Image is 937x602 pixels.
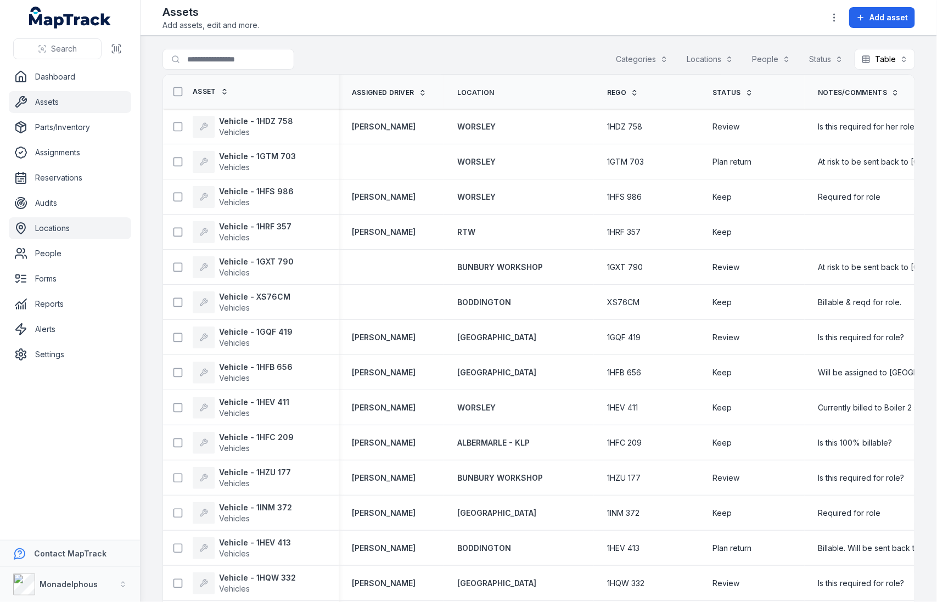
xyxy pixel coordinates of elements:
span: Vehicles [219,443,250,453]
span: Vehicles [219,303,250,312]
span: Currently billed to Boiler 2 shut [818,402,929,413]
strong: [PERSON_NAME] [352,472,416,483]
span: 1HQW 332 [607,578,644,589]
a: [GEOGRAPHIC_DATA] [457,332,536,343]
span: 1HRF 357 [607,227,641,238]
a: Rego [607,88,638,97]
span: Is this 100% billable? [818,437,892,448]
span: Vehicles [219,514,250,523]
a: Alerts [9,318,131,340]
span: Status [712,88,741,97]
span: Location [457,88,494,97]
strong: Vehicle - 1GQF 419 [219,327,293,337]
a: Parts/Inventory [9,116,131,138]
strong: Vehicle - XS76CM [219,291,290,302]
button: Search [13,38,102,59]
span: 1HEV 411 [607,402,638,413]
span: WORSLEY [457,122,496,131]
a: WORSLEY [457,121,496,132]
strong: Vehicle - 1INM 372 [219,502,292,513]
span: Search [51,43,77,54]
span: 1HDZ 758 [607,121,642,132]
a: Vehicle - 1HFC 209Vehicles [193,432,294,454]
a: [GEOGRAPHIC_DATA] [457,508,536,519]
span: Vehicles [219,373,250,382]
a: Vehicle - 1GXT 790Vehicles [193,256,294,278]
span: Asset [193,87,216,96]
span: BODDINGTON [457,297,511,307]
span: 1HZU 177 [607,472,641,483]
span: 1GTM 703 [607,156,644,167]
strong: Vehicle - 1HEV 411 [219,397,289,408]
strong: [PERSON_NAME] [352,227,416,238]
button: Add asset [849,7,915,28]
a: Vehicle - 1HQW 332Vehicles [193,572,296,594]
span: Review [712,472,739,483]
span: Vehicles [219,549,250,558]
a: [PERSON_NAME] [352,508,416,519]
a: Vehicle - 1HEV 411Vehicles [193,397,289,419]
span: Keep [712,367,732,378]
span: ALBERMARLE - KLP [457,438,530,447]
a: WORSLEY [457,156,496,167]
h2: Assets [162,4,259,20]
strong: Vehicle - 1HEV 413 [219,537,291,548]
a: Vehicle - 1HDZ 758Vehicles [193,116,293,138]
a: BUNBURY WORKSHOP [457,472,543,483]
span: Is this required for role? [818,332,904,343]
span: BUNBURY WORKSHOP [457,262,543,272]
a: Settings [9,344,131,365]
strong: Vehicle - 1HZU 177 [219,467,291,478]
a: BODDINGTON [457,543,511,554]
a: Assigned Driver [352,88,427,97]
a: Assets [9,91,131,113]
a: Assignments [9,142,131,164]
span: Keep [712,227,732,238]
strong: Vehicle - 1HDZ 758 [219,116,293,127]
span: [GEOGRAPHIC_DATA] [457,368,536,377]
span: [GEOGRAPHIC_DATA] [457,333,536,342]
strong: Vehicle - 1HRF 357 [219,221,291,232]
span: 1INM 372 [607,508,639,519]
button: People [745,49,798,70]
a: [PERSON_NAME] [352,578,416,589]
a: [PERSON_NAME] [352,543,416,554]
a: Vehicle - XS76CMVehicles [193,291,290,313]
span: 1HFC 209 [607,437,642,448]
button: Locations [680,49,740,70]
span: WORSLEY [457,192,496,201]
a: BUNBURY WORKSHOP [457,262,543,273]
strong: [PERSON_NAME] [352,192,416,202]
span: Vehicles [219,162,250,172]
a: Reservations [9,167,131,189]
span: Is this required for role? [818,472,904,483]
strong: Vehicle - 1HFS 986 [219,186,294,197]
span: Vehicles [219,408,250,418]
span: Required for role [818,508,880,519]
span: Vehicles [219,584,250,593]
span: 1GXT 790 [607,262,643,273]
a: [PERSON_NAME] [352,121,416,132]
strong: Vehicle - 1GTM 703 [219,151,296,162]
span: Assigned Driver [352,88,414,97]
span: [GEOGRAPHIC_DATA] [457,578,536,588]
a: [GEOGRAPHIC_DATA] [457,367,536,378]
span: WORSLEY [457,403,496,412]
span: Is this required for her role? [818,121,918,132]
strong: [PERSON_NAME] [352,367,416,378]
span: Required for role [818,192,880,202]
strong: Vehicle - 1HFB 656 [219,362,293,373]
a: Status [712,88,753,97]
a: Vehicle - 1INM 372Vehicles [193,502,292,524]
a: Vehicle - 1HZU 177Vehicles [193,467,291,489]
a: Vehicle - 1GTM 703Vehicles [193,151,296,173]
a: Reports [9,293,131,315]
a: Forms [9,268,131,290]
span: Vehicles [219,233,250,242]
a: Vehicle - 1GQF 419Vehicles [193,327,293,348]
button: Status [802,49,850,70]
strong: [PERSON_NAME] [352,437,416,448]
span: Review [712,332,739,343]
span: XS76CM [607,297,639,308]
